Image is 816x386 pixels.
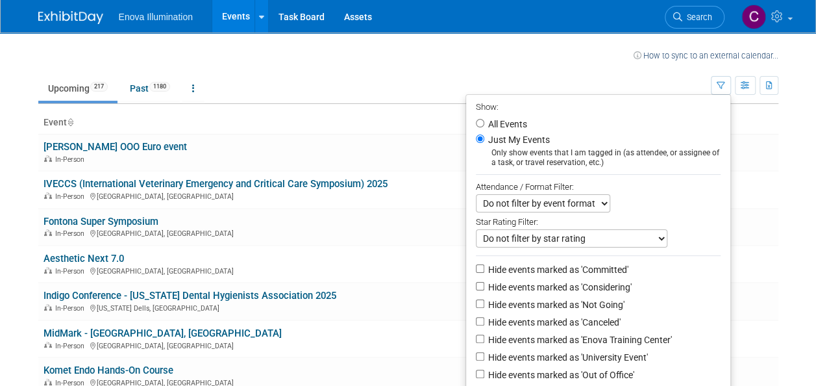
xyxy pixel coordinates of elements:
[119,12,193,22] span: Enova Illumination
[43,227,477,238] div: [GEOGRAPHIC_DATA], [GEOGRAPHIC_DATA]
[44,267,52,274] img: In-Person Event
[44,229,52,236] img: In-Person Event
[43,265,477,276] div: [GEOGRAPHIC_DATA], [GEOGRAPHIC_DATA]
[44,342,52,348] img: In-Person Event
[43,328,282,339] a: MidMark - [GEOGRAPHIC_DATA], [GEOGRAPHIC_DATA]
[486,133,550,146] label: Just My Events
[486,333,672,346] label: Hide events marked as 'Enova Training Center'
[67,117,73,127] a: Sort by Event Name
[665,6,724,29] a: Search
[486,368,634,381] label: Hide events marked as 'Out of Office'
[38,76,117,101] a: Upcoming217
[486,263,628,276] label: Hide events marked as 'Committed'
[55,267,88,276] span: In-Person
[43,340,477,350] div: [GEOGRAPHIC_DATA], [GEOGRAPHIC_DATA]
[55,304,88,313] span: In-Person
[90,82,108,92] span: 217
[43,190,477,201] div: [GEOGRAPHIC_DATA], [GEOGRAPHIC_DATA]
[43,302,477,313] div: [US_STATE] Dells, [GEOGRAPHIC_DATA]
[44,304,52,311] img: In-Person Event
[476,98,721,114] div: Show:
[55,342,88,350] span: In-Person
[55,192,88,201] span: In-Person
[149,82,170,92] span: 1180
[43,253,124,264] a: Aesthetic Next 7.0
[38,11,103,24] img: ExhibitDay
[55,229,88,238] span: In-Person
[43,141,187,153] a: [PERSON_NAME] OOO Euro event
[486,120,527,129] label: All Events
[486,316,621,329] label: Hide events marked as 'Canceled'
[38,112,482,134] th: Event
[682,12,712,22] span: Search
[486,351,648,364] label: Hide events marked as 'University Event'
[486,298,624,311] label: Hide events marked as 'Not Going'
[43,178,388,190] a: IVECCS (International Veterinary Emergency and Critical Care Symposium) 2025
[741,5,766,29] img: Colin Bushell
[486,281,632,294] label: Hide events marked as 'Considering'
[43,216,158,227] a: Fontona Super Symposium
[44,192,52,199] img: In-Person Event
[634,51,778,60] a: How to sync to an external calendar...
[44,379,52,385] img: In-Person Event
[120,76,180,101] a: Past1180
[44,155,52,162] img: In-Person Event
[476,179,721,194] div: Attendance / Format Filter:
[43,290,336,302] a: Indigo Conference - [US_STATE] Dental Hygienists Association 2025
[55,155,88,164] span: In-Person
[476,212,721,229] div: Star Rating Filter:
[476,148,721,168] div: Only show events that I am tagged in (as attendee, or assignee of a task, or travel reservation, ...
[43,365,173,376] a: Komet Endo Hands-On Course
